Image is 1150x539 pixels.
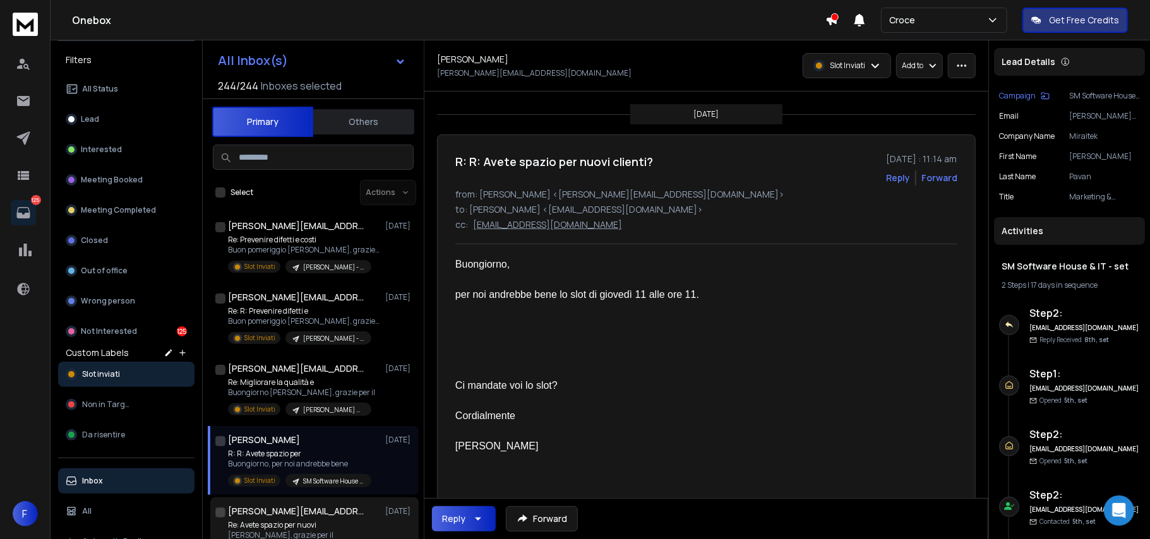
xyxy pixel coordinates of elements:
p: [DATE] [385,221,414,231]
button: All Status [58,76,195,102]
button: F [13,501,38,526]
h1: [PERSON_NAME] [228,434,300,446]
p: [DATE] : 11:14 am [886,153,957,165]
div: per noi andrebbe bene lo slot di giovedì 11 alle ore 11. [455,287,824,302]
span: Slot inviati [82,369,120,379]
button: All Inbox(s) [208,48,416,73]
div: Cordialmente [455,408,824,423]
button: Not Interested125 [58,319,195,344]
p: Marketing & communication specialist [1069,192,1140,202]
button: Closed [58,228,195,253]
span: 8th, set [1084,335,1109,344]
h1: [PERSON_NAME][EMAIL_ADDRESS][DOMAIN_NAME] [228,505,367,518]
p: 125 [31,195,41,205]
p: Slot Inviati [830,61,865,71]
p: Wrong person [81,296,135,306]
p: SM Software House & IT - set [1069,91,1140,101]
h6: [EMAIL_ADDRESS][DOMAIN_NAME] [1029,444,1140,454]
span: 2 Steps [1002,280,1026,290]
button: Wrong person [58,288,195,314]
h1: [PERSON_NAME][EMAIL_ADDRESS][DOMAIN_NAME] [228,220,367,232]
div: Activities [994,217,1145,245]
p: Not Interested [81,326,137,336]
h1: All Inbox(s) [218,54,288,67]
p: [DATE] [385,364,414,374]
button: Interested [58,137,195,162]
button: Reply [886,172,910,184]
img: logo [13,13,38,36]
div: [PERSON_NAME] [455,439,824,454]
p: [PERSON_NAME][EMAIL_ADDRESS][DOMAIN_NAME] [437,68,632,78]
p: All [82,506,92,516]
button: Reply [432,506,496,531]
p: All Status [82,84,118,94]
button: Out of office [58,258,195,283]
p: [PERSON_NAME] - manutenzione predittiva [303,263,364,272]
div: Ci mandate voi lo slot? [455,378,824,393]
h1: Onebox [72,13,825,28]
p: Meeting Completed [81,205,156,215]
label: Select [231,187,253,198]
h3: Inboxes selected [261,78,342,93]
p: Re: Prevenire difetti e costi [228,235,380,245]
p: [PERSON_NAME][EMAIL_ADDRESS][DOMAIN_NAME] [1069,111,1140,121]
h3: Custom Labels [66,346,129,359]
span: 5th, set [1072,517,1096,526]
p: cc: [455,218,468,231]
p: Re: R: Prevenire difetti e [228,306,380,316]
p: Last Name [999,172,1036,182]
p: title [999,192,1014,202]
button: All [58,499,195,524]
div: Forward [921,172,957,184]
p: Buongiorno, per noi andrebbe bene [228,459,371,469]
p: [PERSON_NAME] [1069,151,1140,162]
p: from: [PERSON_NAME] <[PERSON_NAME][EMAIL_ADDRESS][DOMAIN_NAME]> [455,188,957,201]
p: Interested [81,145,122,155]
div: | [1002,280,1137,290]
p: to: [PERSON_NAME] <[EMAIL_ADDRESS][DOMAIN_NAME]> [455,203,957,216]
span: Non in Target [82,400,133,410]
p: [DATE] [694,109,719,119]
button: Inbox [58,468,195,494]
span: Da risentire [82,430,125,440]
button: Primary [212,107,313,137]
p: Lead [81,114,99,124]
button: Da risentire [58,422,195,447]
button: Campaign [999,91,1050,101]
p: [DATE] [385,506,414,516]
p: Reply Received [1039,335,1109,345]
h6: Step 1 : [1029,366,1140,381]
p: Email [999,111,1019,121]
div: Buongiorno, [455,257,824,272]
span: 5th, set [1064,456,1087,465]
button: Get Free Credits [1022,8,1128,33]
p: SM Software House & IT - set [303,477,364,486]
div: Open Intercom Messenger [1104,495,1134,526]
h6: [EMAIL_ADDRESS][DOMAIN_NAME] [1029,384,1140,393]
p: Opened [1039,456,1087,466]
p: Inbox [82,476,103,486]
p: [EMAIL_ADDRESS][DOMAIN_NAME] [473,218,622,231]
p: [DATE] [385,292,414,302]
p: Add to [902,61,923,71]
p: Re: Migliorare la qualità e [228,377,375,388]
h6: Step 2 : [1029,427,1140,442]
p: Buongiorno [PERSON_NAME], grazie per il [228,388,375,398]
h1: SM Software House & IT - set [1002,260,1137,273]
p: Closed [81,235,108,246]
p: Slot Inviati [244,262,275,271]
h6: Step 2 : [1029,305,1140,321]
p: Slot Inviati [244,333,275,343]
button: Others [313,108,414,136]
p: [DATE] [385,435,414,445]
h6: Step 2 : [1029,487,1140,502]
button: Forward [506,506,578,531]
span: 5th, set [1064,396,1087,405]
h6: [EMAIL_ADDRESS][DOMAIN_NAME] [1029,323,1140,333]
h1: [PERSON_NAME][EMAIL_ADDRESS][DOMAIN_NAME] [228,362,367,375]
p: Lead Details [1002,56,1055,68]
button: Meeting Booked [58,167,195,192]
p: Miraitek [1069,131,1140,141]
